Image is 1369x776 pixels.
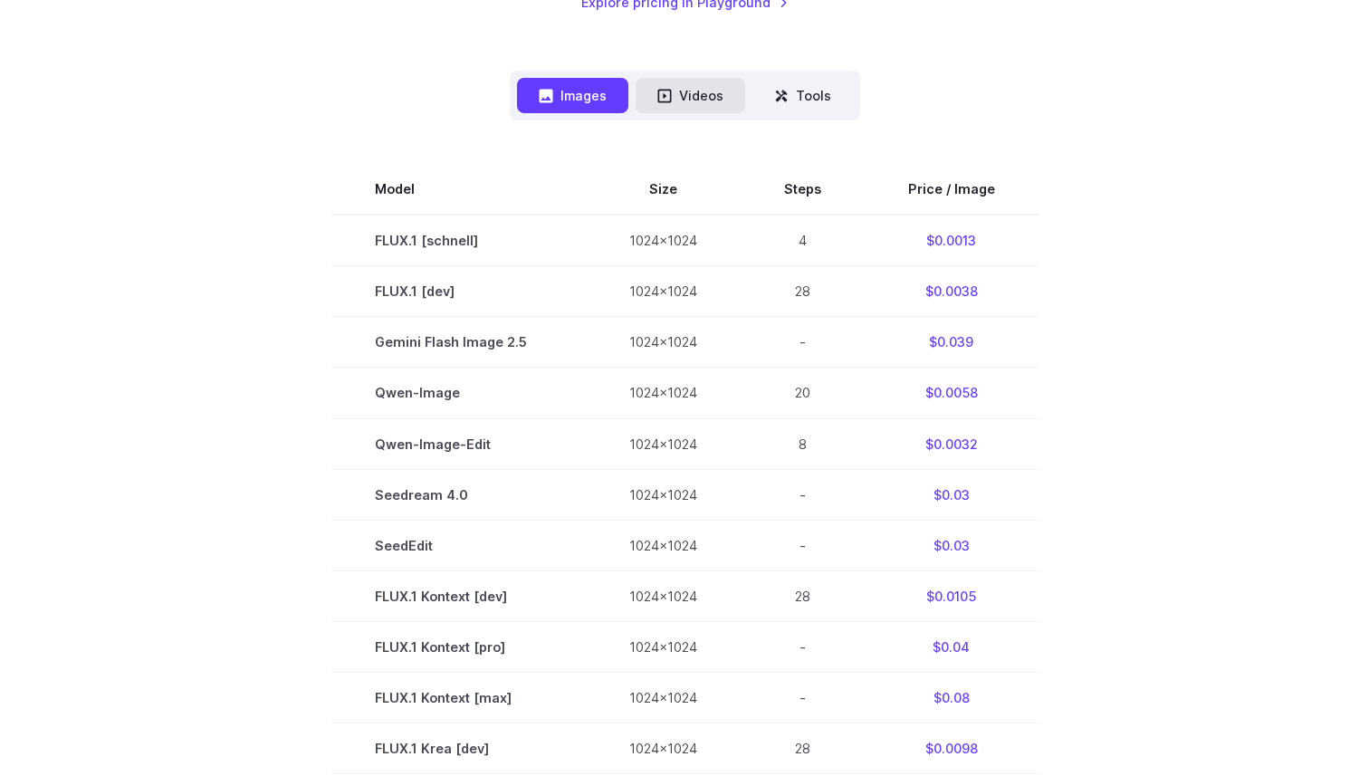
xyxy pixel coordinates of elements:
th: Steps [741,164,865,215]
td: $0.0032 [865,418,1039,469]
td: $0.03 [865,520,1039,570]
td: 1024x1024 [586,723,741,773]
td: FLUX.1 [dev] [331,266,586,317]
td: Seedream 4.0 [331,469,586,520]
td: FLUX.1 Kontext [dev] [331,570,586,621]
td: $0.0098 [865,723,1039,773]
td: - [741,621,865,672]
td: 28 [741,570,865,621]
td: $0.0038 [865,266,1039,317]
th: Price / Image [865,164,1039,215]
td: - [741,317,865,368]
span: Gemini Flash Image 2.5 [375,331,542,352]
td: - [741,672,865,723]
button: Images [517,78,628,113]
td: 8 [741,418,865,469]
td: 20 [741,368,865,418]
td: $0.08 [865,672,1039,723]
td: $0.0013 [865,215,1039,266]
td: - [741,520,865,570]
button: Videos [636,78,745,113]
td: 1024x1024 [586,570,741,621]
td: 1024x1024 [586,418,741,469]
td: 4 [741,215,865,266]
td: 1024x1024 [586,520,741,570]
td: FLUX.1 Krea [dev] [331,723,586,773]
td: 1024x1024 [586,469,741,520]
td: 1024x1024 [586,368,741,418]
td: Qwen-Image-Edit [331,418,586,469]
th: Size [586,164,741,215]
td: FLUX.1 Kontext [pro] [331,621,586,672]
td: $0.039 [865,317,1039,368]
th: Model [331,164,586,215]
td: Qwen-Image [331,368,586,418]
td: SeedEdit [331,520,586,570]
td: 1024x1024 [586,672,741,723]
td: - [741,469,865,520]
td: $0.0105 [865,570,1039,621]
td: 1024x1024 [586,317,741,368]
td: FLUX.1 Kontext [max] [331,672,586,723]
button: Tools [752,78,853,113]
td: 28 [741,266,865,317]
td: 1024x1024 [586,266,741,317]
td: $0.0058 [865,368,1039,418]
td: $0.03 [865,469,1039,520]
td: 1024x1024 [586,621,741,672]
td: 1024x1024 [586,215,741,266]
td: FLUX.1 [schnell] [331,215,586,266]
td: 28 [741,723,865,773]
td: $0.04 [865,621,1039,672]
